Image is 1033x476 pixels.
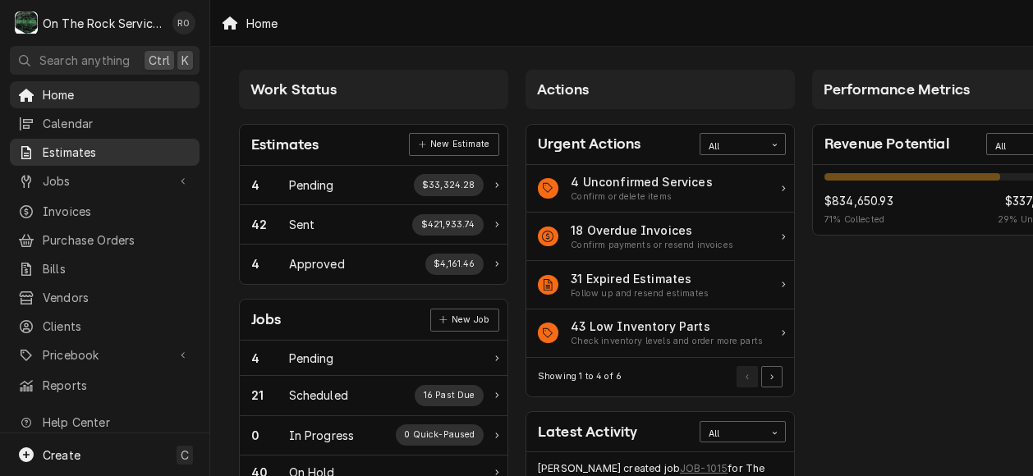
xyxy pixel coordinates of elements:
a: Work Status [240,205,507,245]
div: Action Item Suggestion [571,287,709,300]
a: Reports [10,372,200,399]
a: Work Status [240,416,507,455]
div: Card Header [240,300,507,341]
div: Work Status Supplemental Data [425,254,484,275]
div: Card Data [240,166,507,284]
span: Bills [43,260,191,277]
a: Work Status [240,245,507,283]
a: Action Item [526,261,794,309]
div: O [15,11,38,34]
div: Card Header [526,125,794,165]
div: Work Status Count [251,387,289,404]
div: Work Status Supplemental Data [396,424,484,446]
div: Action Item Suggestion [571,190,713,204]
div: Card Data Filter Control [700,133,786,154]
span: Jobs [43,172,167,190]
span: Estimates [43,144,191,161]
div: Action Item Title [571,222,733,239]
span: Clients [43,318,191,335]
span: $834,650.93 [824,192,893,209]
div: Work Status Count [251,350,289,367]
div: Card Header [240,125,507,166]
div: On The Rock Services's Avatar [15,11,38,34]
span: Reports [43,377,191,394]
div: Card Column Header [239,70,508,109]
a: New Job [430,309,499,332]
div: Current Page Details [538,370,622,383]
span: 71 % Collected [824,213,893,227]
div: Action Item Suggestion [571,239,733,252]
div: Card: Urgent Actions [526,124,795,397]
div: Work Status Title [289,216,315,233]
div: Revenue Potential Collected [824,192,893,227]
div: Work Status Supplemental Data [415,385,484,406]
span: Search anything [39,52,130,69]
a: Estimates [10,139,200,166]
a: Clients [10,313,200,340]
div: Work Status Count [251,255,289,272]
div: All [709,140,756,153]
a: Calendar [10,110,200,137]
div: Card Link Button [409,133,498,156]
div: Card Link Button [430,309,499,332]
span: Performance Metrics [824,81,970,98]
a: Purchase Orders [10,227,200,254]
div: Work Status Count [251,176,289,194]
a: Work Status [240,376,507,415]
a: Vendors [10,284,200,311]
div: Work Status Title [289,255,345,272]
a: Work Status [240,166,507,205]
div: All [709,428,756,441]
a: Go to Pricebook [10,341,200,368]
button: Go to Next Page [761,366,783,387]
span: Vendors [43,289,191,306]
div: Card Title [538,421,637,443]
a: Invoices [10,198,200,225]
div: Work Status Title [289,176,334,194]
div: Card Title [538,133,640,155]
div: Work Status Count [251,216,289,233]
a: Home [10,81,200,108]
div: Action Item Title [571,173,713,190]
a: Work Status [240,341,507,376]
div: Work Status Supplemental Data [414,174,484,195]
span: C [181,446,189,464]
span: Invoices [43,203,191,220]
a: Bills [10,255,200,282]
div: Work Status Supplemental Data [412,214,484,236]
a: Action Item [526,309,794,358]
span: Work Status [250,81,337,98]
button: Go to Previous Page [737,366,758,387]
span: Ctrl [149,52,170,69]
div: Work Status Count [251,427,289,444]
div: Action Item Title [571,270,709,287]
span: Actions [537,81,589,98]
span: Calendar [43,115,191,132]
div: Card Column Header [526,70,795,109]
div: Work Status Title [289,350,334,367]
span: K [181,52,189,69]
div: Card: Estimates [239,124,508,285]
a: Action Item [526,213,794,261]
div: Card Title [824,133,949,155]
a: Action Item [526,165,794,213]
div: Card Title [251,309,282,331]
div: Card Header [526,412,794,452]
div: Card Data Filter Control [700,421,786,442]
div: Action Item Suggestion [571,335,763,348]
div: Work Status Title [289,387,348,404]
a: Go to Jobs [10,167,200,195]
div: Card Title [251,134,319,156]
a: Go to Help Center [10,409,200,436]
span: Pricebook [43,346,167,364]
button: Search anythingCtrlK [10,46,200,75]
